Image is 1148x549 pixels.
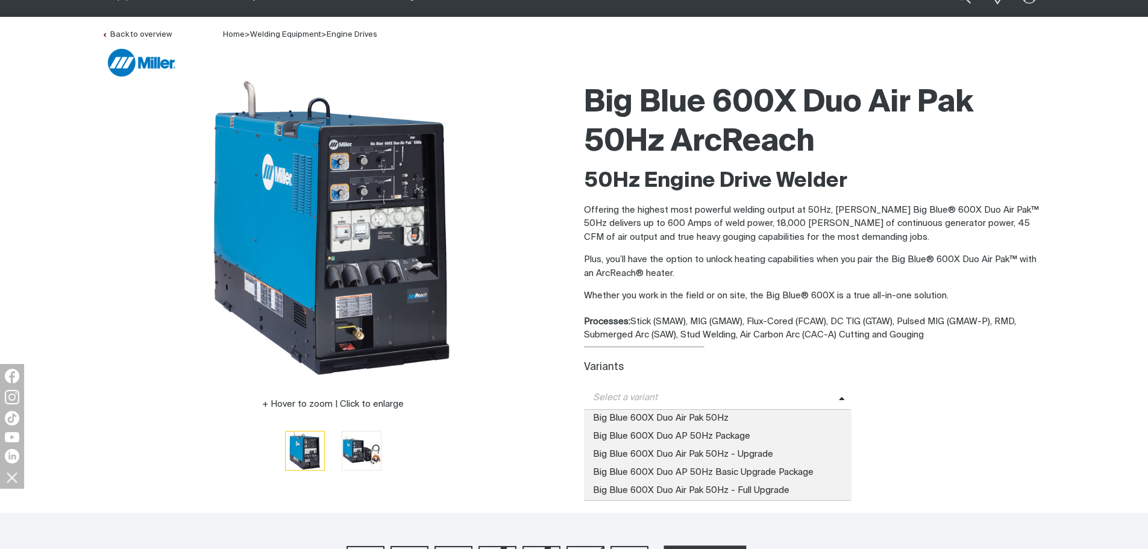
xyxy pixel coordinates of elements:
img: Instagram [5,390,19,404]
img: Big Blue 600X Duo Air Pak 50Hz ArcReach [342,431,381,470]
span: Big Blue 600X Duo AP 50Hz Package [584,428,852,446]
p: Whether you work in the field or on site, the Big Blue® 600X is a true all-in-one solution. [584,289,1047,303]
span: Big Blue 600X Duo Air Pak 50Hz [584,410,852,428]
span: Big Blue 600X Duo Air Pak 50Hz - Upgrade [584,446,852,464]
a: Engine Drives [327,31,377,39]
img: YouTube [5,432,19,442]
img: Big Blue 600X Duo Air Pak 50Hz ArcReach [183,78,484,379]
img: hide socials [2,467,22,488]
button: Hover to zoom | Click to enlarge [255,397,411,412]
span: > [321,31,327,39]
img: Facebook [5,369,19,383]
a: Back to overview [102,31,172,39]
img: TikTok [5,411,19,425]
span: > [245,31,250,39]
img: LinkedIn [5,449,19,463]
h1: Big Blue 600X Duo Air Pak 50Hz ArcReach [584,84,1047,162]
a: Welding Equipment [250,31,321,39]
button: Go to slide 1 [285,431,325,471]
h2: 50Hz Engine Drive Welder [584,168,1047,195]
div: Stick (SMAW), MIG (GMAW), Flux-Cored (FCAW), DC TIG (GTAW), Pulsed MIG (GMAW-P), RMD, Submerged A... [584,315,1047,342]
span: Big Blue 600X Duo AP 50Hz Basic Upgrade Package [584,464,852,482]
span: Select a variant [584,391,839,405]
img: Big Blue 600X Duo Air Pak 50Hz ArcReach [286,431,324,470]
span: Big Blue 600X Duo Air Pak 50Hz - Full Upgrade [584,482,852,500]
strong: Processes: [584,317,630,326]
label: Variants [584,362,624,372]
a: Home [223,31,245,39]
p: Offering the highest most powerful welding output at 50Hz, [PERSON_NAME] Big Blue® 600X Duo Air P... [584,204,1047,245]
p: Plus, you’ll have the option to unlock heating capabilities when you pair the Big Blue® 600X Duo ... [584,253,1047,280]
button: Go to slide 2 [342,431,381,471]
